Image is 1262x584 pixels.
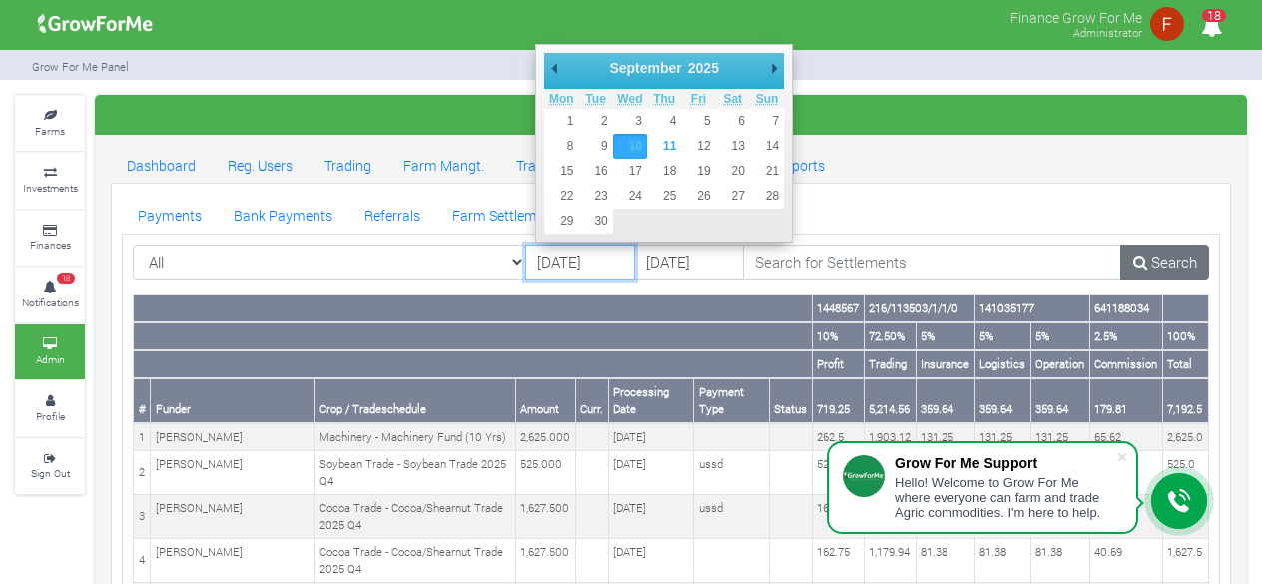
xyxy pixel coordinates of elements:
[515,539,575,583] td: 1,627.500
[691,92,706,106] abbr: Friday
[812,295,864,322] th: 1448567
[151,495,315,539] td: [PERSON_NAME]
[756,92,779,106] abbr: Sunday
[895,455,1116,471] div: Grow For Me Support
[35,124,65,138] small: Farms
[151,451,315,495] td: [PERSON_NAME]
[864,378,916,423] th: 5,214.56
[22,295,79,309] small: Notifications
[716,134,750,159] button: 13
[134,378,151,423] th: #
[769,378,812,423] th: Status
[653,92,675,106] abbr: Thursday
[916,322,974,350] th: 5%
[544,53,564,83] button: Previous Month
[515,495,575,539] td: 1,627.500
[578,159,612,184] button: 16
[1162,423,1208,450] td: 2,625.0
[681,134,715,159] button: 12
[864,322,916,350] th: 72.50%
[315,451,515,495] td: Soybean Trade - Soybean Trade 2025 Q4
[681,109,715,134] button: 5
[1010,4,1142,28] p: Finance Grow For Me
[608,539,693,583] td: [DATE]
[1162,539,1208,583] td: 1,627.5
[613,109,647,134] button: 3
[681,159,715,184] button: 19
[578,134,612,159] button: 9
[974,378,1030,423] th: 359.64
[585,92,605,106] abbr: Tuesday
[608,495,693,539] td: [DATE]
[315,539,515,583] td: Cocoa Trade - Cocoa/Shearnut Trade 2025 Q4
[812,539,864,583] td: 162.75
[515,378,575,423] th: Amount
[864,539,916,583] td: 1,179.94
[1030,539,1089,583] td: 81.38
[111,144,212,184] a: Dashboard
[613,134,647,159] button: 10
[1030,423,1089,450] td: 131.25
[31,4,160,44] img: growforme image
[134,451,151,495] td: 2
[608,378,693,423] th: Processing Date
[1192,19,1231,38] a: 18
[723,92,742,106] abbr: Saturday
[23,181,78,195] small: Investments
[309,144,387,184] a: Trading
[617,92,642,106] abbr: Wednesday
[812,378,864,423] th: 719.25
[812,451,864,495] td: 52.5
[1202,9,1226,22] span: 18
[15,381,85,436] a: Profile
[694,451,770,495] td: ussd
[760,144,841,184] a: Reports
[716,184,750,209] button: 27
[1162,451,1208,495] td: 525.0
[15,153,85,208] a: Investments
[348,194,436,234] a: Referrals
[218,194,348,234] a: Bank Payments
[812,322,864,350] th: 10%
[578,184,612,209] button: 23
[750,159,784,184] button: 21
[315,423,515,450] td: Machinery - Machinery Fund (10 Yrs)
[151,423,315,450] td: [PERSON_NAME]
[578,209,612,234] button: 30
[1089,378,1162,423] th: 179.81
[974,322,1030,350] th: 5%
[31,466,70,480] small: Sign Out
[544,209,578,234] button: 29
[544,109,578,134] button: 1
[151,378,315,423] th: Funder
[606,53,684,83] div: September
[974,350,1030,378] th: Logistics
[1162,350,1208,378] th: Total
[122,194,218,234] a: Payments
[916,350,974,378] th: Insurance
[525,245,635,281] input: DD/MM/YYYY
[1192,4,1231,49] i: Notifications
[30,238,71,252] small: Finances
[647,159,681,184] button: 18
[716,159,750,184] button: 20
[515,451,575,495] td: 525.000
[515,423,575,450] td: 2,625.000
[15,439,85,494] a: Sign Out
[694,378,770,423] th: Payment Type
[436,194,580,234] a: Farm Settlements
[864,423,916,450] td: 1,903.12
[15,96,85,151] a: Farms
[895,475,1116,520] div: Hello! Welcome to Grow For Me where everyone can farm and trade Agric commodities. I'm here to help.
[812,495,864,539] td: 162.75
[32,59,129,74] small: Grow For Me Panel
[1030,322,1089,350] th: 5%
[864,350,916,378] th: Trading
[1162,322,1208,350] th: 100%
[1120,245,1209,281] a: Search
[134,539,151,583] td: 4
[685,53,722,83] div: 2025
[151,539,315,583] td: [PERSON_NAME]
[544,184,578,209] button: 22
[974,295,1089,322] th: 141035177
